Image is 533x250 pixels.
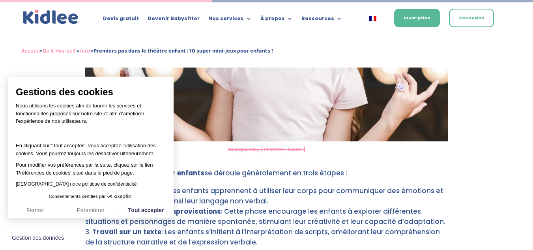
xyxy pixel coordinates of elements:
span: Gestion des données [12,235,64,242]
a: Do It Yourself [43,46,77,56]
strong: Premiers pas dans le théâtre enfant : 10 super mini-jeux pour enfants ! [94,46,273,56]
a: Accueil [21,46,40,56]
img: logo_kidlee_bleu [21,8,80,26]
a: Kidlee Logo [21,8,80,26]
span: Gestions des cookies [16,86,166,98]
p: En cliquant sur ”Tout accepter”, vous acceptez l’utilisation des cookies. Vous pourrez toujours l... [16,134,166,158]
span: Consentements certifiés par [49,194,106,199]
strong: Travail sur un texte [92,227,161,237]
button: Paramétrer [63,202,118,219]
a: À propos [260,16,293,24]
p: Nous utilisons les cookies afin de fournir les services et fonctionnalités proposés sur notre sit... [16,102,166,130]
a: Ressources [301,16,342,24]
button: Tout accepter [118,202,174,219]
li: : Les enfants s’initient à l’interprétation de scripts, améliorant leur compréhension de la struc... [85,227,448,247]
a: Devis gratuit [103,16,139,24]
img: Français [369,16,376,21]
a: Designed by [PERSON_NAME] [228,146,305,153]
button: Fermer [8,202,63,219]
p: Pour modifier vos préférences par la suite, cliquez sur le lien 'Préférences de cookies' situé da... [16,161,166,177]
a: Devenir Babysitter [148,16,200,24]
a: Nos services [208,16,252,24]
button: Fermer le widget sans consentement [7,230,69,246]
p: L’initiation au se déroule généralement en trois étapes : [85,167,448,186]
a: [DEMOGRAPHIC_DATA] notre politique de confidentialité [16,181,137,187]
li: : Cette phase encourage les enfants à explorer différentes situations et personnages de manière s... [85,206,448,227]
button: Consentements certifiés par [45,192,137,202]
span: » » » [21,46,273,56]
a: Jeux [79,46,91,56]
a: Connexion [449,9,494,27]
a: Inscription [394,9,440,27]
svg: Axeptio [107,185,131,209]
li: : Les enfants apprennent à utiliser leur corps pour communiquer des émotions et des idées, dévelo... [85,186,448,206]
